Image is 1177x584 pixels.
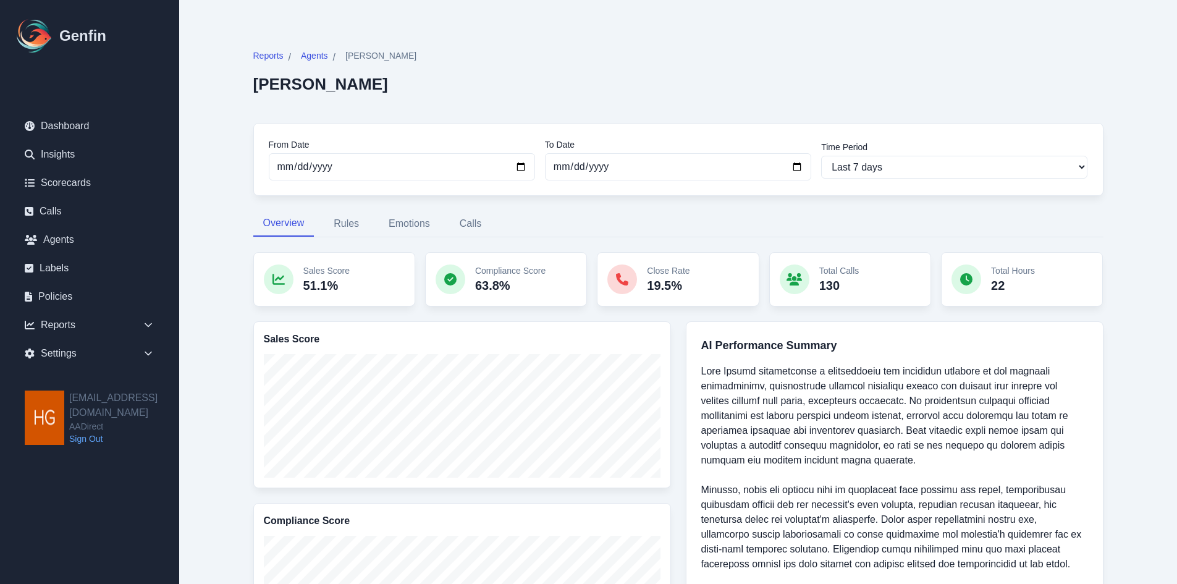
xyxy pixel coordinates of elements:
[15,16,54,56] img: Logo
[15,284,164,309] a: Policies
[69,420,179,433] span: AADirect
[647,277,690,294] p: 19.5%
[15,341,164,366] div: Settings
[991,277,1035,294] p: 22
[264,514,660,528] h3: Compliance Score
[475,277,546,294] p: 63.8%
[69,433,179,445] a: Sign Out
[15,227,164,252] a: Agents
[289,50,291,65] span: /
[450,211,492,237] button: Calls
[15,256,164,281] a: Labels
[333,50,335,65] span: /
[345,49,416,62] span: [PERSON_NAME]
[701,337,1088,354] h3: AI Performance Summary
[821,141,1087,153] label: Time Period
[253,75,417,93] h2: [PERSON_NAME]
[324,211,369,237] button: Rules
[15,142,164,167] a: Insights
[15,313,164,337] div: Reports
[25,391,64,445] img: hgarza@aadirect.com
[379,211,440,237] button: Emotions
[15,171,164,195] a: Scorecards
[301,49,328,62] span: Agents
[301,49,328,65] a: Agents
[991,264,1035,277] p: Total Hours
[69,391,179,420] h2: [EMAIL_ADDRESS][DOMAIN_NAME]
[701,364,1088,572] p: Lore Ipsumd sitametconse a elitseddoeiu tem incididun utlabore et dol magnaali enimadminimv, quis...
[819,264,859,277] p: Total Calls
[647,264,690,277] p: Close Rate
[15,199,164,224] a: Calls
[59,26,106,46] h1: Genfin
[269,138,535,151] label: From Date
[303,264,350,277] p: Sales Score
[253,49,284,62] span: Reports
[253,49,284,65] a: Reports
[819,277,859,294] p: 130
[545,138,811,151] label: To Date
[253,211,314,237] button: Overview
[15,114,164,138] a: Dashboard
[264,332,660,347] h3: Sales Score
[475,264,546,277] p: Compliance Score
[303,277,350,294] p: 51.1%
